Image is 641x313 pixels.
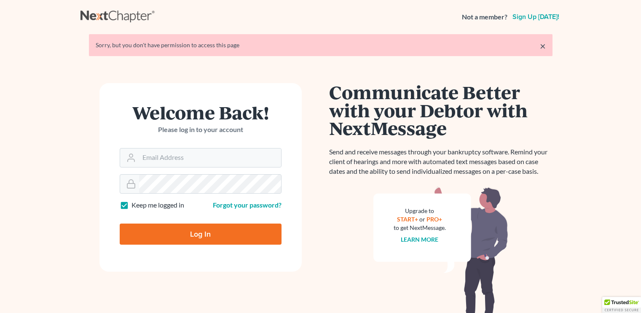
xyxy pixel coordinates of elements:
input: Email Address [139,148,281,167]
div: Upgrade to [394,207,446,215]
span: or [419,216,425,223]
a: Forgot your password? [213,201,282,209]
a: Learn more [401,236,438,243]
a: START+ [397,216,418,223]
p: Please log in to your account [120,125,282,135]
input: Log In [120,224,282,245]
div: TrustedSite Certified [602,297,641,313]
h1: Communicate Better with your Debtor with NextMessage [329,83,552,137]
a: Sign up [DATE]! [511,13,561,20]
h1: Welcome Back! [120,103,282,121]
strong: Not a member? [462,12,507,22]
div: to get NextMessage. [394,224,446,232]
label: Keep me logged in [131,200,184,210]
p: Send and receive messages through your bankruptcy software. Remind your client of hearings and mo... [329,147,552,176]
div: Sorry, but you don't have permission to access this page [96,41,546,49]
a: × [540,41,546,51]
a: PRO+ [426,216,442,223]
